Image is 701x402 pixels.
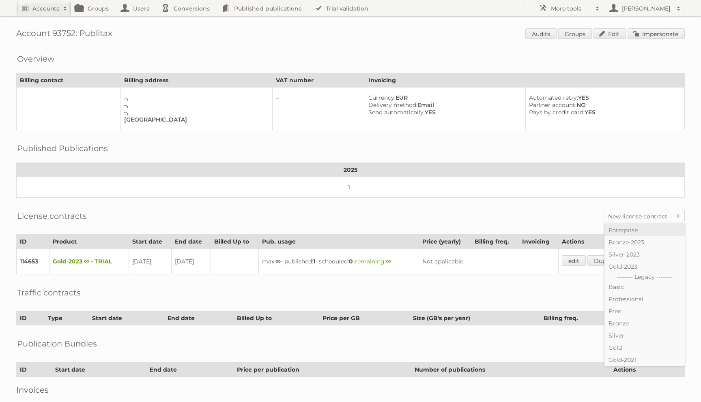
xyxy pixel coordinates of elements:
span: remaining: [355,258,391,265]
th: Size (GB's per year) [409,311,540,325]
th: End date [146,363,234,377]
h2: [PERSON_NAME] [620,4,673,13]
span: Currency: [368,94,396,101]
div: YES [529,94,678,101]
h2: Publication Bundles [17,338,97,350]
a: Groups [558,28,592,39]
th: Price (yearly) [419,235,471,249]
a: Silver [604,329,685,342]
h2: More tools [551,4,591,13]
th: Product [49,235,129,249]
th: Start date [52,363,146,377]
th: 2025 [17,163,685,177]
a: Edit [593,28,626,39]
th: ID [17,311,45,325]
li: -------- Legacy -------- [604,273,685,281]
h2: Traffic contracts [17,287,81,299]
td: Not applicable. [419,249,559,274]
span: Toggle [672,210,684,222]
td: – [272,88,365,130]
a: Gold-2021 [604,354,685,366]
a: Bronze [604,317,685,329]
h1: Account 93752: Publitax [16,28,685,41]
span: Delivery method: [368,101,417,109]
th: Type [45,311,88,325]
h2: Overview [17,53,54,65]
strong: 0 [349,258,353,265]
a: Impersonate [628,28,685,39]
div: –, [124,109,265,116]
div: YES [529,109,678,116]
th: Invoicing [519,235,559,249]
strong: 1 [313,258,315,265]
th: Pub. usage [259,235,419,249]
th: End date [164,311,234,325]
a: edit [562,255,586,266]
th: Actions [610,363,684,377]
th: ID [17,235,49,249]
th: VAT number [272,73,365,88]
a: Free [604,305,685,317]
th: Price per publication [234,363,411,377]
span: Automated retry: [529,94,578,101]
div: EUR [368,94,519,101]
th: End date [172,235,211,249]
th: ID [17,363,52,377]
a: Enterprise [604,224,685,236]
span: Pays by credit card: [529,109,585,116]
th: Invoicing [365,73,684,88]
td: 1 [17,177,685,198]
th: Actions [559,235,685,249]
th: Billing freq. [471,235,518,249]
th: Billing contact [17,73,121,88]
div: Email [368,101,519,109]
th: Billed Up to [234,311,319,325]
h2: Invoices [16,385,685,395]
th: Number of publications [411,363,610,377]
th: Billing freq. [540,311,625,325]
span: Partner account: [529,101,576,109]
td: max: - published: - scheduled: - [259,249,419,274]
a: Gold [604,342,685,354]
h2: Published Publications [17,142,108,154]
div: –, [124,101,265,109]
a: Basic [604,281,685,293]
th: Start date [129,235,172,249]
a: Silver-2023 [604,248,685,261]
strong: ∞ [275,258,281,265]
a: New license contract [604,210,684,222]
span: Send automatically: [368,109,425,116]
h2: License contracts [17,210,87,222]
div: –, [124,94,265,101]
a: Audits [525,28,557,39]
td: 114653 [17,249,49,274]
a: Gold-2023 [604,261,685,273]
th: Billing address [121,73,272,88]
th: Start date [88,311,164,325]
div: [GEOGRAPHIC_DATA] [124,116,265,123]
a: Duplicate [587,255,628,266]
strong: ∞ [386,258,391,265]
div: YES [368,109,519,116]
div: NO [529,101,678,109]
td: [DATE] [129,249,172,274]
td: [DATE] [172,249,211,274]
a: Professional [604,293,685,305]
th: Billed Up to [211,235,259,249]
h2: New license contract [608,212,672,220]
h2: Accounts [32,4,59,13]
th: Price per GB [319,311,409,325]
td: Gold-2023 ∞ - TRIAL [49,249,129,274]
a: Bronze-2023 [604,236,685,248]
